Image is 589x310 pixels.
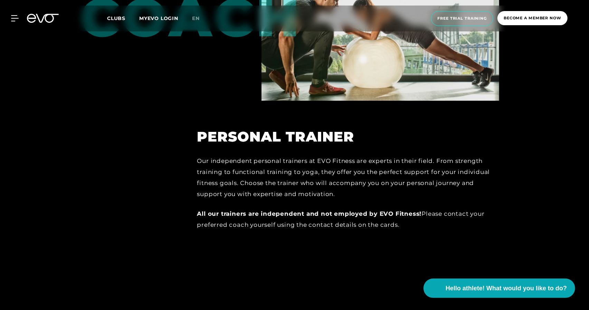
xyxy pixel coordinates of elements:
a: Clubs [107,15,139,21]
font: Our independent personal trainers at EVO Fitness are experts in their field. From strength traini... [197,157,490,198]
a: en [192,14,208,22]
font: Personal Trainer [197,128,354,145]
button: Hello athlete! What would you like to do? [424,279,575,298]
a: Free trial training [429,11,496,26]
font: All our trainers are independent and not employed by EVO Fitness! [197,210,422,217]
a: MYEVO LOGIN [139,15,178,21]
font: Become a member now [504,16,561,20]
a: Become a member now [495,11,570,26]
font: Clubs [107,15,125,21]
font: Hello athlete! What would you like to do? [446,285,567,292]
font: Free trial training [438,16,487,21]
font: en [192,15,200,21]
